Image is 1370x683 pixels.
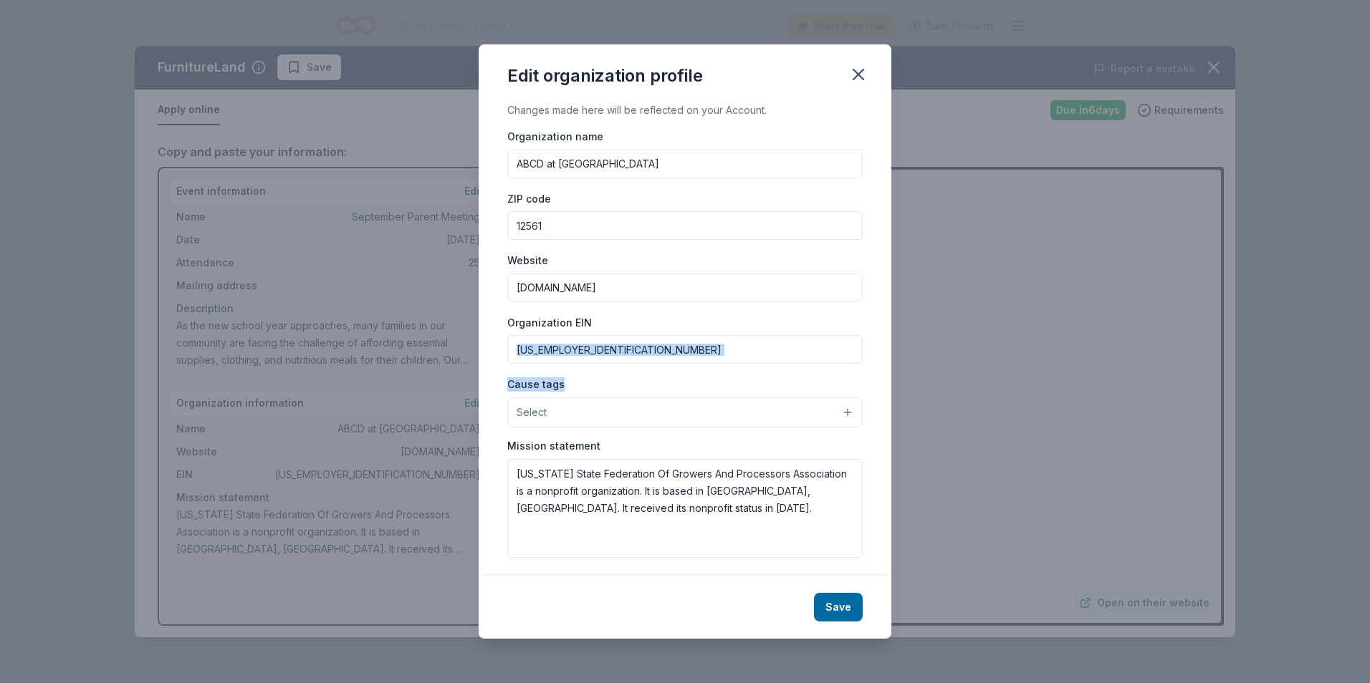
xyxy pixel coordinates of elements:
[507,377,565,392] label: Cause tags
[507,253,548,268] label: Website
[507,102,863,119] div: Changes made here will be reflected on your Account.
[507,316,592,330] label: Organization EIN
[507,64,703,87] div: Edit organization profile
[507,335,863,364] input: 12-3456789
[507,397,863,427] button: Select
[507,211,863,240] input: 12345 (U.S. only)
[507,459,863,558] textarea: [US_STATE] State Federation Of Growers And Processors Association is a nonprofit organization. It...
[507,130,603,144] label: Organization name
[814,593,863,621] button: Save
[507,192,551,206] label: ZIP code
[507,439,600,453] label: Mission statement
[517,404,547,421] span: Select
